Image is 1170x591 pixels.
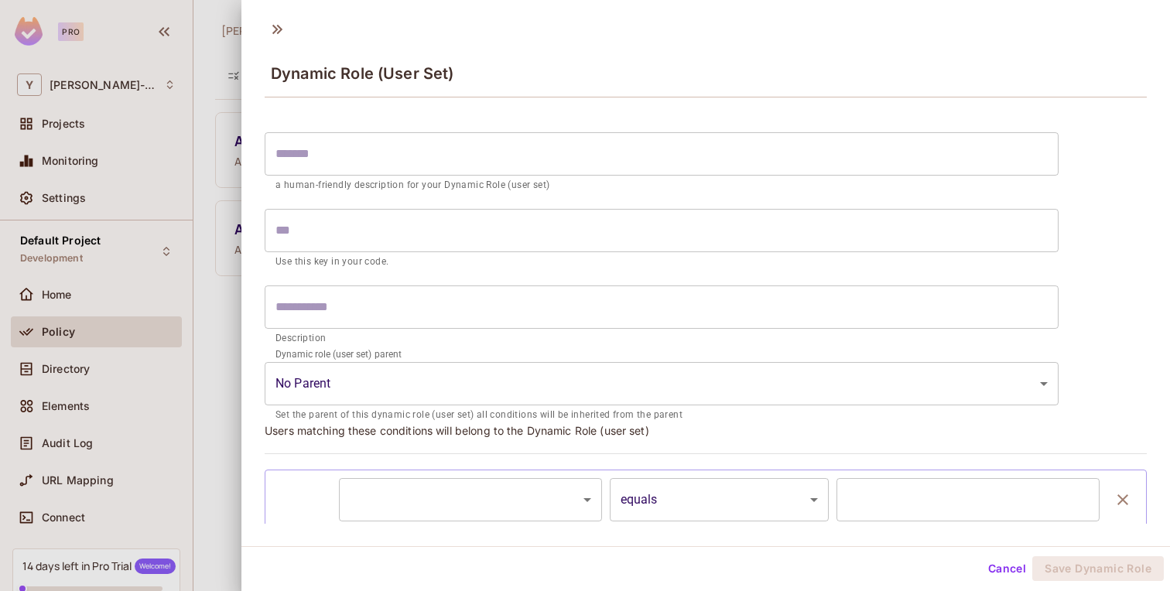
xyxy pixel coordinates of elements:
[275,255,1048,270] p: Use this key in your code.
[275,347,401,360] label: Dynamic role (user set) parent
[982,556,1032,581] button: Cancel
[265,423,1147,438] p: Users matching these conditions will belong to the Dynamic Role (user set)
[275,408,1048,423] p: Set the parent of this dynamic role (user set) all conditions will be inherited from the parent
[271,64,453,83] span: Dynamic Role (User Set)
[1032,556,1164,581] button: Save Dynamic Role
[275,178,1048,193] p: a human-friendly description for your Dynamic Role (user set)
[275,331,1048,347] p: Description
[610,478,830,521] div: equals
[265,362,1059,405] div: Without label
